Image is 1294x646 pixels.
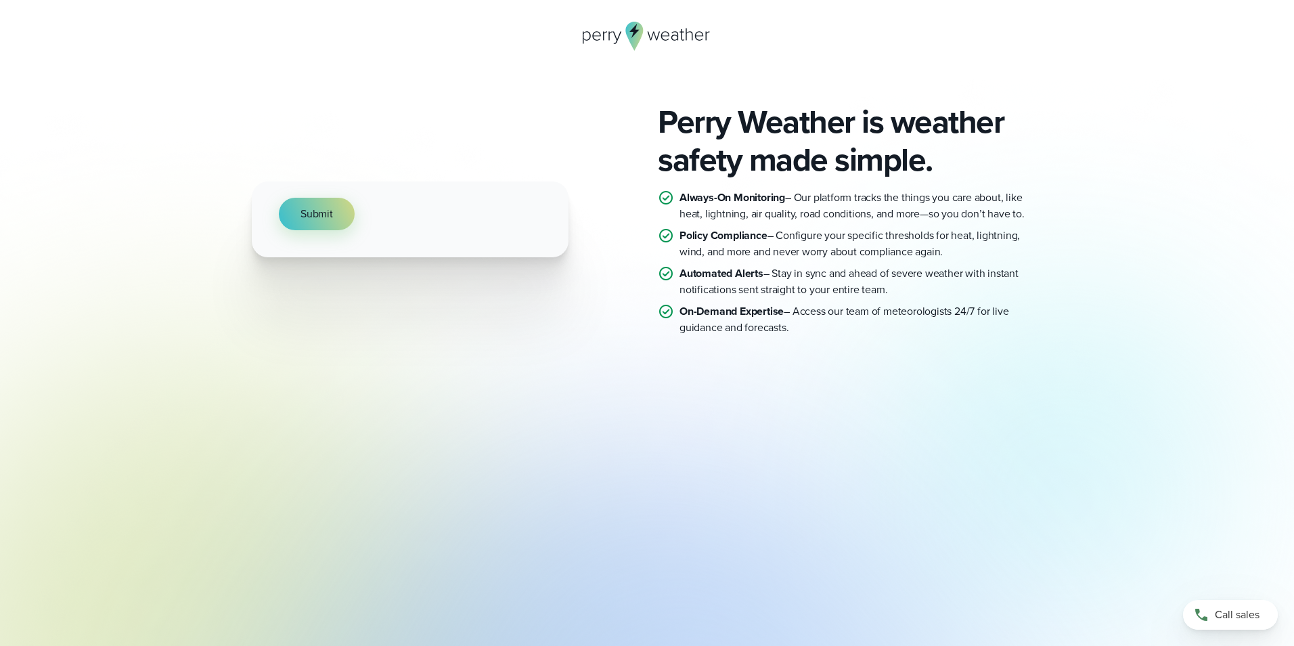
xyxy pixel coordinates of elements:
[679,190,785,205] strong: Always-On Monitoring
[679,303,1042,336] p: – Access our team of meteorologists 24/7 for live guidance and forecasts.
[279,198,355,230] button: Submit
[679,265,763,281] strong: Automated Alerts
[1215,607,1259,623] span: Call sales
[658,103,1042,179] h2: Perry Weather is weather safety made simple.
[1183,600,1278,630] a: Call sales
[300,206,333,222] span: Submit
[679,190,1042,222] p: – Our platform tracks the things you care about, like heat, lightning, air quality, road conditio...
[679,228,767,243] strong: Policy Compliance
[679,303,784,319] strong: On-Demand Expertise
[679,228,1042,260] p: – Configure your specific thresholds for heat, lightning, wind, and more and never worry about co...
[679,265,1042,298] p: – Stay in sync and ahead of severe weather with instant notifications sent straight to your entir...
